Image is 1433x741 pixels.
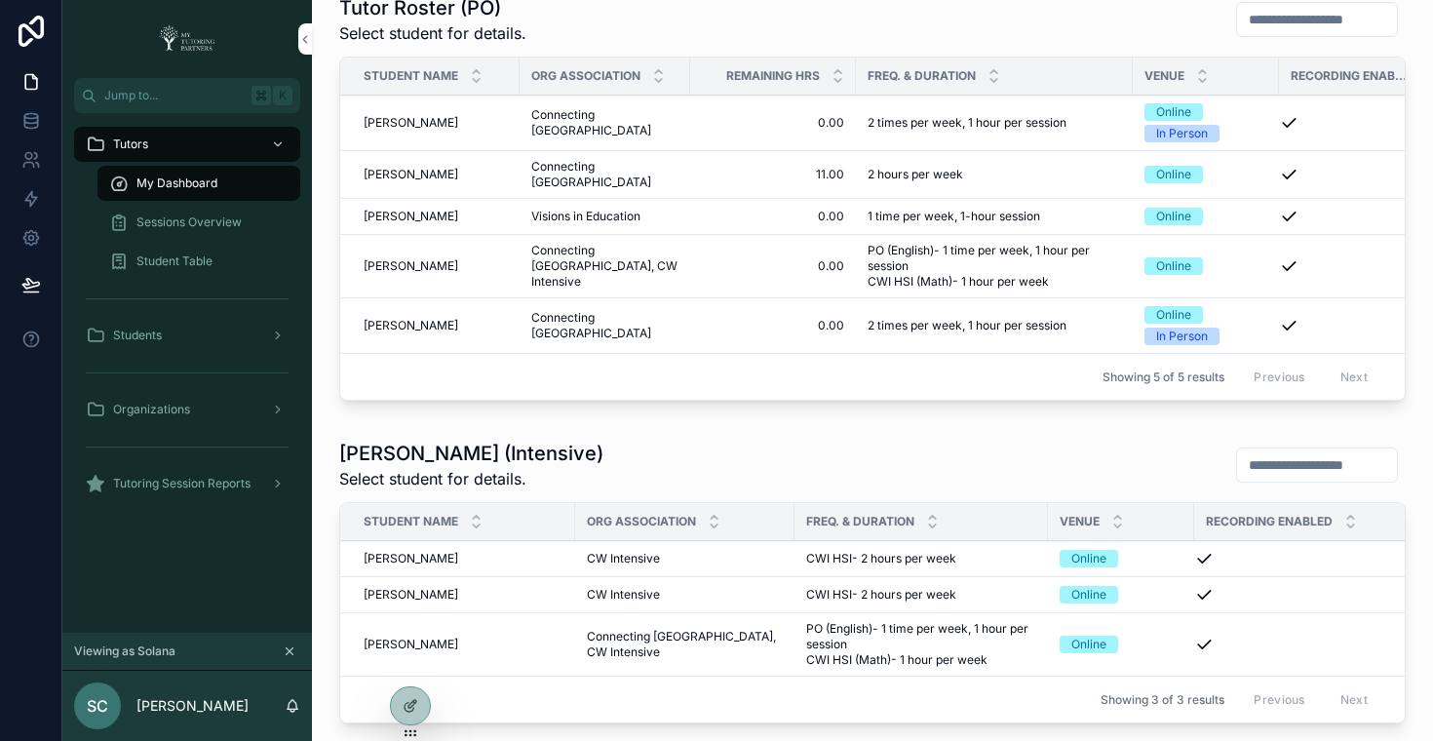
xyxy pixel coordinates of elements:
[1156,166,1191,183] div: Online
[87,694,108,718] span: SC
[153,23,221,55] img: App logo
[364,209,458,224] span: [PERSON_NAME]
[1144,166,1267,183] a: Online
[587,629,783,660] a: Connecting [GEOGRAPHIC_DATA], CW Intensive
[97,166,300,201] a: My Dashboard
[364,318,458,333] span: [PERSON_NAME]
[364,68,458,84] span: Student Name
[726,68,820,84] span: Remaining Hrs
[364,115,508,131] a: [PERSON_NAME]
[1156,125,1208,142] div: In Person
[136,696,249,716] p: [PERSON_NAME]
[868,318,1121,333] a: 2 times per week, 1 hour per session
[62,113,312,526] div: scrollable content
[806,621,1036,668] a: PO (English)- 1 time per week, 1 hour per session CWI HSI (Math)- 1 hour per week
[587,587,783,603] a: CW Intensive
[1206,514,1333,529] span: Recording Enabled
[364,514,458,529] span: Student Name
[868,115,1066,131] span: 2 times per week, 1 hour per session
[136,253,213,269] span: Student Table
[531,310,678,341] a: Connecting [GEOGRAPHIC_DATA]
[364,209,508,224] a: [PERSON_NAME]
[868,209,1040,224] span: 1 time per week, 1-hour session
[364,637,563,652] a: [PERSON_NAME]
[1101,692,1224,708] span: Showing 3 of 3 results
[113,328,162,343] span: Students
[364,637,458,652] span: [PERSON_NAME]
[1060,586,1182,604] a: Online
[1156,103,1191,121] div: Online
[702,258,844,274] a: 0.00
[364,115,458,131] span: [PERSON_NAME]
[1060,514,1100,529] span: Venue
[1144,103,1267,142] a: OnlineIn Person
[1156,208,1191,225] div: Online
[531,107,678,138] a: Connecting [GEOGRAPHIC_DATA]
[364,258,458,274] span: [PERSON_NAME]
[531,209,678,224] a: Visions in Education
[702,167,844,182] a: 11.00
[364,167,458,182] span: [PERSON_NAME]
[74,392,300,427] a: Organizations
[136,214,242,230] span: Sessions Overview
[806,514,914,529] span: Freq. & Duration
[275,88,290,103] span: K
[1144,306,1267,345] a: OnlineIn Person
[1144,257,1267,275] a: Online
[1103,370,1224,385] span: Showing 5 of 5 results
[531,159,678,190] span: Connecting [GEOGRAPHIC_DATA]
[113,402,190,417] span: Organizations
[1291,68,1411,84] span: Recording Enabled
[1060,636,1182,653] a: Online
[74,466,300,501] a: Tutoring Session Reports
[113,476,251,491] span: Tutoring Session Reports
[339,21,526,45] span: Select student for details.
[104,88,244,103] span: Jump to...
[1060,550,1182,567] a: Online
[702,115,844,131] span: 0.00
[1156,257,1191,275] div: Online
[531,243,678,290] a: Connecting [GEOGRAPHIC_DATA], CW Intensive
[1156,306,1191,324] div: Online
[806,587,956,603] span: CWI HSI- 2 hours per week
[364,258,508,274] a: [PERSON_NAME]
[74,127,300,162] a: Tutors
[868,243,1121,290] a: PO (English)- 1 time per week, 1 hour per session CWI HSI (Math)- 1 hour per week
[868,209,1121,224] a: 1 time per week, 1-hour session
[364,587,458,603] span: [PERSON_NAME]
[113,136,148,152] span: Tutors
[702,318,844,333] a: 0.00
[74,78,300,113] button: Jump to...K
[97,205,300,240] a: Sessions Overview
[364,318,508,333] a: [PERSON_NAME]
[868,167,963,182] span: 2 hours per week
[806,551,956,566] span: CWI HSI- 2 hours per week
[364,551,458,566] span: [PERSON_NAME]
[531,209,640,224] span: Visions in Education
[339,467,603,490] span: Select student for details.
[702,209,844,224] a: 0.00
[1071,586,1106,604] div: Online
[136,175,217,191] span: My Dashboard
[364,551,563,566] a: [PERSON_NAME]
[868,115,1121,131] a: 2 times per week, 1 hour per session
[868,167,1121,182] a: 2 hours per week
[1144,68,1184,84] span: Venue
[1144,208,1267,225] a: Online
[1156,328,1208,345] div: In Person
[1071,636,1106,653] div: Online
[868,318,1066,333] span: 2 times per week, 1 hour per session
[531,68,640,84] span: Org Association
[97,244,300,279] a: Student Table
[587,551,783,566] a: CW Intensive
